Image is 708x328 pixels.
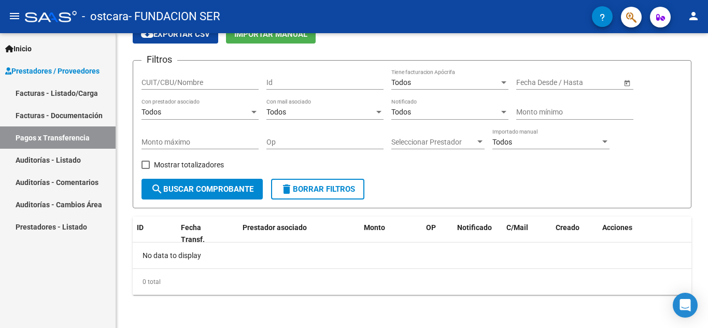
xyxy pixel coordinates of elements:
[426,223,436,232] span: OP
[492,138,512,146] span: Todos
[141,179,263,199] button: Buscar Comprobante
[151,183,163,195] mat-icon: search
[133,217,177,251] datatable-header-cell: ID
[133,243,691,268] div: No data to display
[422,217,453,251] datatable-header-cell: OP
[238,217,360,251] datatable-header-cell: Prestador asociado
[502,217,551,251] datatable-header-cell: C/Mail
[226,24,316,44] button: Importar Manual
[687,10,700,22] mat-icon: person
[453,217,502,251] datatable-header-cell: Notificado
[181,223,205,244] span: Fecha Transf.
[129,5,220,28] span: - FUNDACION SER
[280,183,293,195] mat-icon: delete
[82,5,129,28] span: - ostcara
[506,223,528,232] span: C/Mail
[364,223,385,232] span: Monto
[141,108,161,116] span: Todos
[391,108,411,116] span: Todos
[391,78,411,87] span: Todos
[621,77,632,88] button: Open calendar
[154,159,224,171] span: Mostrar totalizadores
[133,24,218,44] button: Exportar CSV
[5,65,100,77] span: Prestadores / Proveedores
[133,269,691,295] div: 0 total
[141,30,210,39] span: Exportar CSV
[271,179,364,199] button: Borrar Filtros
[8,10,21,22] mat-icon: menu
[598,217,691,251] datatable-header-cell: Acciones
[243,223,307,232] span: Prestador asociado
[551,217,598,251] datatable-header-cell: Creado
[151,184,253,194] span: Buscar Comprobante
[177,217,223,251] datatable-header-cell: Fecha Transf.
[141,27,153,40] mat-icon: cloud_download
[5,43,32,54] span: Inicio
[137,223,144,232] span: ID
[234,30,307,39] span: Importar Manual
[266,108,286,116] span: Todos
[391,138,475,147] span: Seleccionar Prestador
[360,217,422,251] datatable-header-cell: Monto
[141,52,177,67] h3: Filtros
[673,293,698,318] div: Open Intercom Messenger
[516,78,554,87] input: Fecha inicio
[563,78,614,87] input: Fecha fin
[457,223,492,232] span: Notificado
[602,223,632,232] span: Acciones
[280,184,355,194] span: Borrar Filtros
[556,223,579,232] span: Creado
